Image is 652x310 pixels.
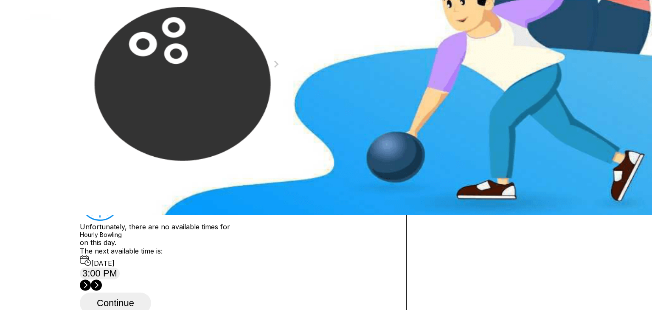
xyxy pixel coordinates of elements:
[80,231,393,238] a: Hourly Bowling
[270,57,283,71] button: Next Month
[80,247,393,268] div: The next available time is:
[80,268,120,279] button: 3:00 PM
[80,255,393,268] div: [DATE]
[80,223,393,247] div: Unfortunately, there are no available times for on this day.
